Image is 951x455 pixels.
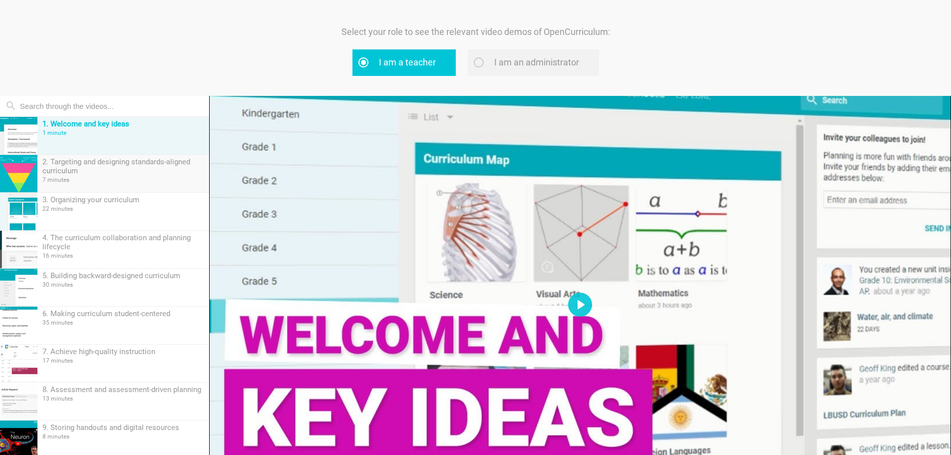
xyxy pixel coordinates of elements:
[42,271,204,280] div: 5. Building backward-designed curriculum
[42,119,204,128] div: 1. Welcome and key ideas
[42,309,204,318] div: 6. Making curriculum student-centered
[42,205,204,212] div: 22 minutes
[42,281,204,288] div: 30 minutes
[42,357,204,364] div: 17 minutes
[42,252,204,259] div: 16 minutes
[568,293,592,317] button: Play, 1. Welcome and key ideas
[42,385,204,394] div: 8. Assessment and assessment-driven planning
[42,176,204,183] div: 7 minutes
[42,423,204,432] div: 9. Storing handouts and digital resources
[42,233,204,251] div: 4. The curriculum collaboration and planning lifecycle
[352,49,456,76] label: I am a teacher
[42,395,204,402] div: 13 minutes
[42,157,204,175] div: 2. Targeting and designing standards-aligned curriculum
[468,49,599,76] label: I am an administrator
[42,195,204,204] div: 3. Organizing your curriculum
[42,319,204,326] div: 35 minutes
[311,25,640,39] p: Select your role to see the relevant video demos of OpenCurriculum:
[42,129,204,136] div: 1 minute
[42,347,204,356] div: 7. Achieve high-quality instruction
[42,433,204,440] div: 8 minutes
